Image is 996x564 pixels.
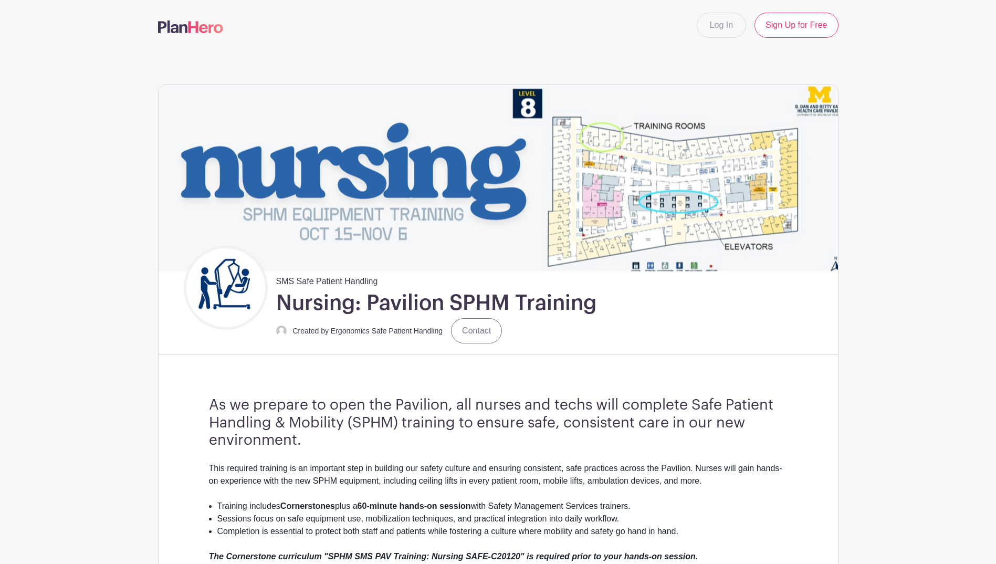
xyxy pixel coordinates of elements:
span: SMS Safe Patient Handling [276,271,378,288]
img: event_banner_9715.png [159,85,838,271]
div: This required training is an important step in building our safety culture and ensuring consisten... [209,462,788,500]
h3: As we prepare to open the Pavilion, all nurses and techs will complete Safe Patient Handling & Mo... [209,396,788,450]
img: logo-507f7623f17ff9eddc593b1ce0a138ce2505c220e1c5a4e2b4648c50719b7d32.svg [158,20,223,33]
a: Log In [697,13,746,38]
em: The Cornerstone curriculum "SPHM SMS PAV Training: Nursing SAFE-C20120" is required prior to your... [209,552,698,561]
li: Training includes plus a with Safety Management Services trainers. [217,500,788,513]
img: default-ce2991bfa6775e67f084385cd625a349d9dcbb7a52a09fb2fda1e96e2d18dcdb.png [276,326,287,336]
img: Untitled%20design.png [186,248,265,327]
small: Created by Ergonomics Safe Patient Handling [293,327,443,335]
a: Sign Up for Free [754,13,838,38]
li: Completion is essential to protect both staff and patients while fostering a culture where mobili... [217,525,788,538]
a: Contact [451,318,502,343]
li: Sessions focus on safe equipment use, mobilization techniques, and practical integration into dai... [217,513,788,525]
strong: 60-minute hands-on session [358,502,471,510]
h1: Nursing: Pavilion SPHM Training [276,290,596,316]
strong: Cornerstones [280,502,335,510]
